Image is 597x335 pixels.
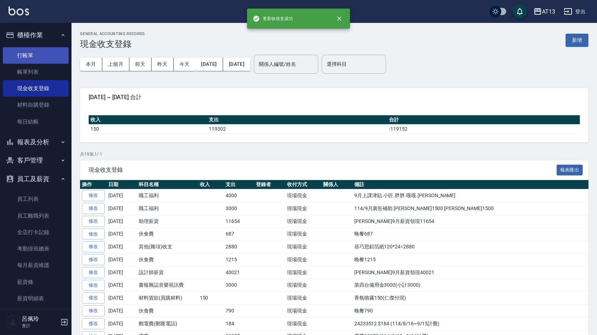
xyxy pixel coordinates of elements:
[107,266,137,279] td: [DATE]
[80,58,102,71] button: 本月
[137,292,198,305] td: 材料貨款(員購材料)
[224,266,254,279] td: 40021
[352,189,588,202] td: 9月上課津貼.小匠.胖胖.嘎嘎.[PERSON_NAME]
[3,47,69,64] a: 打帳單
[3,113,69,130] a: 每日結帳
[80,31,145,36] h2: GENERAL ACCOUNTING RECORDS
[82,318,105,329] a: 修改
[224,305,254,317] td: 790
[285,180,321,189] th: 收付方式
[89,94,580,101] span: [DATE] ~ [DATE] 合計
[352,202,588,215] td: 114/9月廣告補助 [PERSON_NAME]1500 [PERSON_NAME]1500
[352,253,588,266] td: 晚餐1215
[137,317,198,330] td: 郵電費(郵匯電話)
[137,202,198,215] td: 職工福利
[207,115,387,125] th: 支出
[352,305,588,317] td: 晚餐790
[82,190,105,201] a: 修改
[89,166,557,174] span: 現金收支登錄
[3,307,69,323] a: 薪資轉帳明細
[224,180,254,189] th: 支出
[107,215,137,228] td: [DATE]
[224,202,254,215] td: 3000
[152,58,174,71] button: 昨天
[223,58,250,71] button: [DATE]
[253,15,293,22] span: 更新收借支成功
[107,241,137,253] td: [DATE]
[80,180,107,189] th: 操作
[107,317,137,330] td: [DATE]
[513,4,527,19] button: save
[3,64,69,80] a: 帳單列表
[557,165,583,176] button: 報表匯出
[3,133,69,151] button: 報表及分析
[224,279,254,292] td: 3000
[224,253,254,266] td: 1215
[224,317,254,330] td: 184
[3,290,69,307] a: 薪資明細表
[198,180,224,189] th: 收入
[285,189,321,202] td: 現場現金
[3,151,69,170] button: 客戶管理
[352,241,588,253] td: 蓓巧思鋁箔紙120*24=2880
[542,7,555,16] div: AT13
[174,58,196,71] button: 今天
[82,280,105,291] a: 修改
[137,180,198,189] th: 科目名稱
[82,229,105,240] a: 修改
[137,241,198,253] td: 其他(雜項)收支
[285,228,321,241] td: 現場現金
[137,215,198,228] td: 助理薪資
[107,253,137,266] td: [DATE]
[224,215,254,228] td: 11654
[82,203,105,214] a: 修改
[3,97,69,113] a: 材料自購登錄
[137,266,198,279] td: 設計師薪資
[285,279,321,292] td: 現場現金
[89,115,207,125] th: 收入
[82,216,105,227] a: 修改
[195,58,223,71] button: [DATE]
[224,241,254,253] td: 2880
[129,58,152,71] button: 前天
[80,151,588,157] p: 共 19 筆, 1 / 1
[352,266,588,279] td: [PERSON_NAME]9月薪資領現40021
[352,317,588,330] td: 24233512 $184 (114/8/16~9/15計費)
[9,6,29,15] img: Logo
[137,253,198,266] td: 伙食費
[82,305,105,316] a: 修改
[3,274,69,290] a: 薪資條
[331,11,347,26] button: close
[352,180,588,189] th: 備註
[566,37,588,43] a: 新增
[557,166,583,173] a: 報表匯出
[321,180,352,189] th: 關係人
[207,124,387,133] td: 119302
[198,292,224,305] td: 150
[387,115,580,125] th: 合計
[561,5,588,18] button: 登出
[107,180,137,189] th: 日期
[3,241,69,257] a: 考勤排班總表
[352,292,588,305] td: 香氛噴霧150(仁傑付現)
[254,180,285,189] th: 登錄者
[82,267,105,278] a: 修改
[107,305,137,317] td: [DATE]
[89,124,207,133] td: 150
[107,202,137,215] td: [DATE]
[137,189,198,202] td: 職工福利
[102,58,129,71] button: 上個月
[387,124,580,133] td: -119152
[22,322,58,329] p: 會計
[3,224,69,241] a: 全店打卡記錄
[107,228,137,241] td: [DATE]
[137,305,198,317] td: 伙食費
[285,292,321,305] td: 現場現金
[107,279,137,292] td: [DATE]
[22,315,58,322] h5: 呂佩玲
[3,26,69,44] button: 櫃檯作業
[285,253,321,266] td: 現場現金
[352,228,588,241] td: 晚餐687
[224,228,254,241] td: 687
[285,202,321,215] td: 現場現金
